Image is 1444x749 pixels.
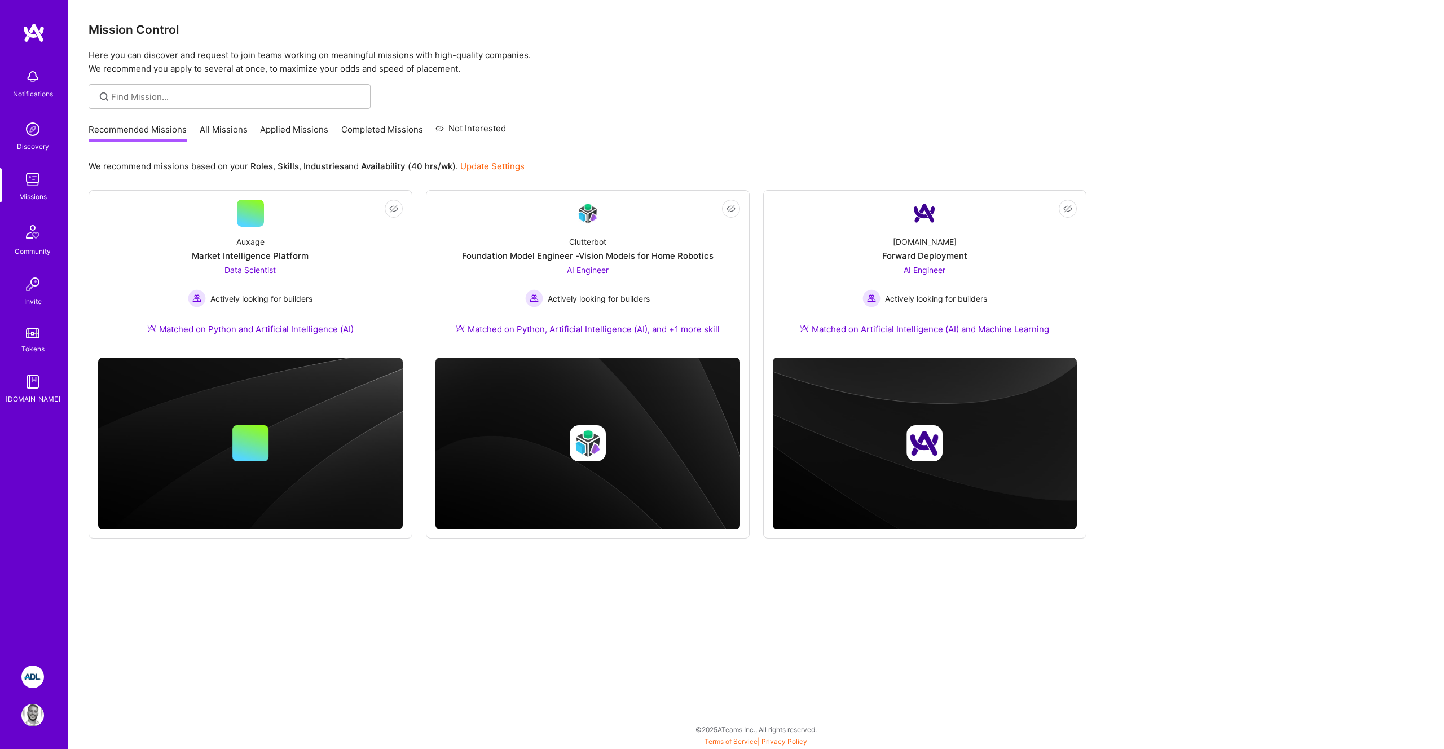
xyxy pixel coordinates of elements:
div: Notifications [13,88,53,100]
span: AI Engineer [567,265,609,275]
span: | [705,737,807,746]
a: Not Interested [435,122,506,142]
a: Recommended Missions [89,124,187,142]
span: Data Scientist [224,265,276,275]
a: Company LogoClutterbotFoundation Model Engineer -Vision Models for Home RoboticsAI Engineer Activ... [435,200,740,349]
span: Actively looking for builders [210,293,312,305]
div: Clutterbot [569,236,606,248]
div: Matched on Python, Artificial Intelligence (AI), and +1 more skill [456,323,720,335]
b: Skills [278,161,299,171]
a: ADL: Technology Modernization Sprint 1 [19,666,47,688]
img: tokens [26,328,39,338]
img: cover [98,358,403,530]
img: cover [435,358,740,530]
img: ADL: Technology Modernization Sprint 1 [21,666,44,688]
p: We recommend missions based on your , , and . [89,160,525,172]
img: guide book [21,371,44,393]
div: Market Intelligence Platform [192,250,309,262]
img: Community [19,218,46,245]
img: Company Logo [574,200,601,227]
img: Ateam Purple Icon [147,324,156,333]
img: Actively looking for builders [525,289,543,307]
input: Find Mission... [111,91,362,103]
i: icon EyeClosed [389,204,398,213]
b: Roles [250,161,273,171]
div: [DOMAIN_NAME] [6,393,60,405]
a: All Missions [200,124,248,142]
img: Ateam Purple Icon [800,324,809,333]
i: icon SearchGrey [98,90,111,103]
div: Discovery [17,140,49,152]
div: Auxage [236,236,265,248]
img: Actively looking for builders [862,289,881,307]
img: Ateam Purple Icon [456,324,465,333]
a: AuxageMarket Intelligence PlatformData Scientist Actively looking for buildersActively looking fo... [98,200,403,349]
div: Invite [24,296,42,307]
img: cover [773,358,1077,530]
div: Missions [19,191,47,202]
div: Foundation Model Engineer -Vision Models for Home Robotics [462,250,714,262]
img: teamwork [21,168,44,191]
div: © 2025 ATeams Inc., All rights reserved. [68,715,1444,743]
a: User Avatar [19,704,47,726]
b: Industries [303,161,344,171]
span: AI Engineer [904,265,945,275]
a: Company Logo[DOMAIN_NAME]Forward DeploymentAI Engineer Actively looking for buildersActively look... [773,200,1077,349]
div: Tokens [21,343,45,355]
div: Community [15,245,51,257]
a: Terms of Service [705,737,758,746]
div: Forward Deployment [882,250,967,262]
img: Actively looking for builders [188,289,206,307]
a: Completed Missions [341,124,423,142]
img: User Avatar [21,704,44,726]
a: Privacy Policy [761,737,807,746]
div: Matched on Artificial Intelligence (AI) and Machine Learning [800,323,1049,335]
span: Actively looking for builders [885,293,987,305]
a: Applied Missions [260,124,328,142]
i: icon EyeClosed [727,204,736,213]
img: Company logo [906,425,943,461]
img: Company logo [570,425,606,461]
img: discovery [21,118,44,140]
div: Matched on Python and Artificial Intelligence (AI) [147,323,354,335]
span: Actively looking for builders [548,293,650,305]
img: logo [23,23,45,43]
a: Update Settings [460,161,525,171]
img: Invite [21,273,44,296]
img: Company Logo [911,200,938,227]
div: [DOMAIN_NAME] [893,236,957,248]
b: Availability (40 hrs/wk) [361,161,456,171]
img: bell [21,65,44,88]
i: icon EyeClosed [1063,204,1072,213]
p: Here you can discover and request to join teams working on meaningful missions with high-quality ... [89,49,1424,76]
h3: Mission Control [89,23,1424,37]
